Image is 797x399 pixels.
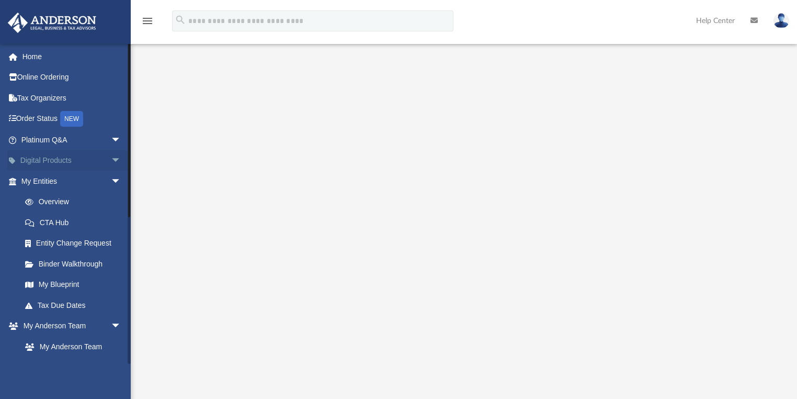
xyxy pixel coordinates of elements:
[15,357,132,378] a: Anderson System
[175,14,186,26] i: search
[5,13,99,33] img: Anderson Advisors Platinum Portal
[15,253,137,274] a: Binder Walkthrough
[111,171,132,192] span: arrow_drop_down
[111,316,132,337] span: arrow_drop_down
[7,316,132,337] a: My Anderson Teamarrow_drop_down
[60,111,83,127] div: NEW
[141,20,154,27] a: menu
[7,150,137,171] a: Digital Productsarrow_drop_down
[111,150,132,172] span: arrow_drop_down
[15,274,132,295] a: My Blueprint
[15,336,127,357] a: My Anderson Team
[15,212,137,233] a: CTA Hub
[15,295,137,316] a: Tax Due Dates
[7,67,137,88] a: Online Ordering
[141,15,154,27] i: menu
[7,129,137,150] a: Platinum Q&Aarrow_drop_down
[7,171,137,192] a: My Entitiesarrow_drop_down
[7,87,137,108] a: Tax Organizers
[111,129,132,151] span: arrow_drop_down
[7,46,137,67] a: Home
[773,13,789,28] img: User Pic
[15,233,137,254] a: Entity Change Request
[7,108,137,130] a: Order StatusNEW
[15,192,137,213] a: Overview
